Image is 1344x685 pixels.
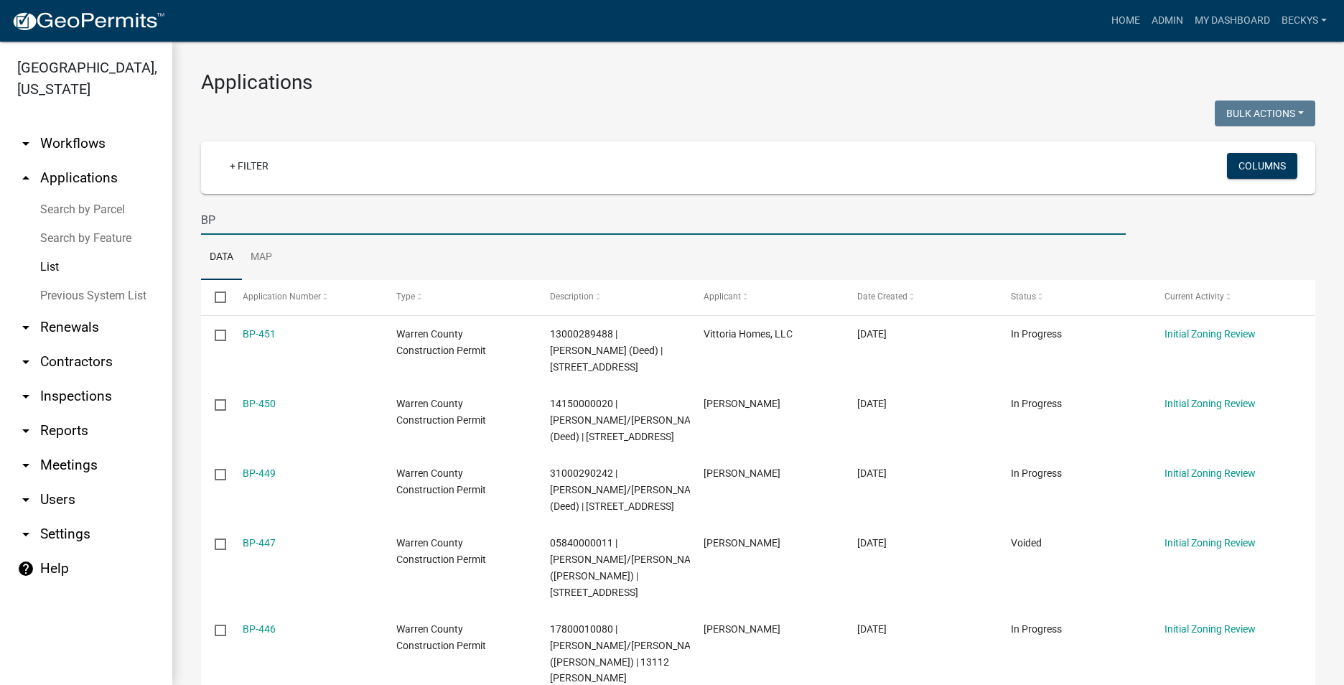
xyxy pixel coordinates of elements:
span: Type [396,292,415,302]
span: Application Number [243,292,321,302]
datatable-header-cell: Date Created [844,280,997,314]
span: David lee Smith [704,537,780,549]
span: Voided [1011,537,1042,549]
a: Initial Zoning Review [1165,398,1256,409]
span: Applicant [704,292,741,302]
datatable-header-cell: Description [536,280,690,314]
datatable-header-cell: Current Activity [1151,280,1305,314]
span: In Progress [1011,328,1062,340]
a: Map [242,235,281,281]
h3: Applications [201,70,1315,95]
span: Warren County Construction Permit [396,623,486,651]
span: 09/08/2025 [857,467,887,479]
i: arrow_drop_down [17,457,34,474]
a: BP-451 [243,328,276,340]
a: Home [1106,7,1146,34]
span: 09/03/2025 [857,623,887,635]
a: Admin [1146,7,1189,34]
input: Search for applications [201,205,1126,235]
i: arrow_drop_down [17,388,34,405]
datatable-header-cell: Application Number [228,280,382,314]
span: Luke Harris [704,623,780,635]
span: 05840000011 | SMITH, DAVID L/SUSAN M (Deed) | 3448 HWY 65/69 [550,537,708,597]
a: + Filter [218,153,280,179]
a: BP-450 [243,398,276,409]
span: 13000289488 | WESTRA, CASEY (Deed) | 5444 NW 155th Avenue [550,328,663,373]
datatable-header-cell: Applicant [690,280,844,314]
span: In Progress [1011,467,1062,479]
span: 09/10/2025 [857,398,887,409]
span: Warren County Construction Permit [396,328,486,356]
span: Troy Bushnell [704,398,780,409]
a: Data [201,235,242,281]
span: Description [550,292,594,302]
i: arrow_drop_up [17,169,34,187]
span: Warren County Construction Permit [396,537,486,565]
span: In Progress [1011,398,1062,409]
span: Status [1011,292,1036,302]
a: beckys [1276,7,1333,34]
button: Columns [1227,153,1297,179]
span: Warren County Construction Permit [396,467,486,495]
i: help [17,560,34,577]
datatable-header-cell: Status [997,280,1151,314]
i: arrow_drop_down [17,319,34,336]
span: Date Created [857,292,907,302]
span: Current Activity [1165,292,1224,302]
span: 09/05/2025 [857,537,887,549]
a: BP-446 [243,623,276,635]
a: My Dashboard [1189,7,1276,34]
a: BP-449 [243,467,276,479]
a: Initial Zoning Review [1165,537,1256,549]
datatable-header-cell: Select [201,280,228,314]
i: arrow_drop_down [17,353,34,371]
span: Warren County Construction Permit [396,398,486,426]
span: 17800010080 | CARVER, THOMAS/LINDA L (Deed) | 13112 NEVAN TRL [550,623,708,684]
i: arrow_drop_down [17,422,34,439]
i: arrow_drop_down [17,491,34,508]
a: Initial Zoning Review [1165,328,1256,340]
span: Vittoria Homes, LLC [704,328,793,340]
a: Initial Zoning Review [1165,467,1256,479]
datatable-header-cell: Type [382,280,536,314]
span: 09/11/2025 [857,328,887,340]
span: 31000290242 | BOCHNER, JAMES CRAIG/LORI LYNN (Deed) | 17072 88TH AVE [550,467,708,512]
button: Bulk Actions [1215,101,1315,126]
span: 14150000020 | THORNTON, RICKY JR/SHAE (Deed) | 9391 110TH AVE [550,398,708,442]
span: Anthony Funaro [704,467,780,479]
i: arrow_drop_down [17,135,34,152]
span: In Progress [1011,623,1062,635]
i: arrow_drop_down [17,526,34,543]
a: Initial Zoning Review [1165,623,1256,635]
a: BP-447 [243,537,276,549]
